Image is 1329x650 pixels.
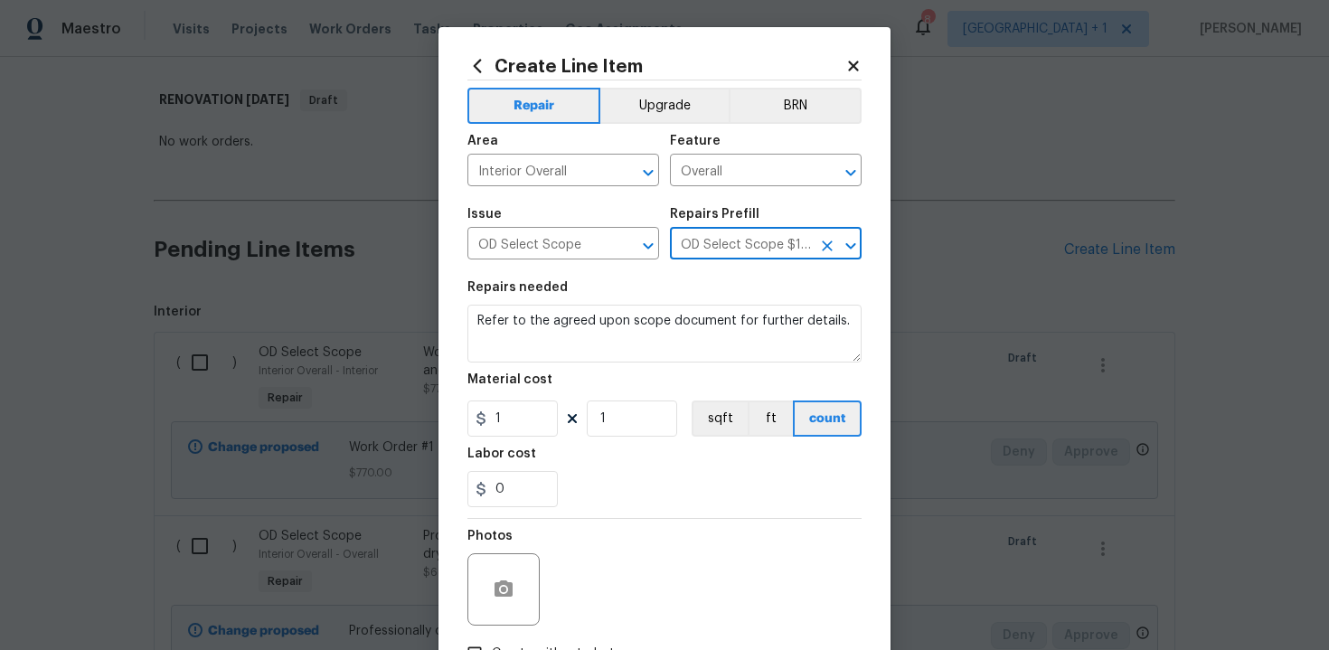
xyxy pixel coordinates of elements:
button: count [793,400,862,437]
h5: Repairs needed [467,281,568,294]
textarea: Refer to the agreed upon scope document for further details. [467,305,862,363]
button: Clear [815,233,840,259]
h2: Create Line Item [467,56,845,76]
h5: Issue [467,208,502,221]
button: Repair [467,88,600,124]
h5: Labor cost [467,447,536,460]
button: BRN [729,88,862,124]
h5: Repairs Prefill [670,208,759,221]
button: ft [748,400,793,437]
h5: Photos [467,530,513,542]
h5: Feature [670,135,721,147]
h5: Area [467,135,498,147]
button: sqft [692,400,748,437]
button: Open [636,160,661,185]
button: Open [838,160,863,185]
h5: Material cost [467,373,552,386]
button: Open [636,233,661,259]
button: Open [838,233,863,259]
button: Upgrade [600,88,730,124]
